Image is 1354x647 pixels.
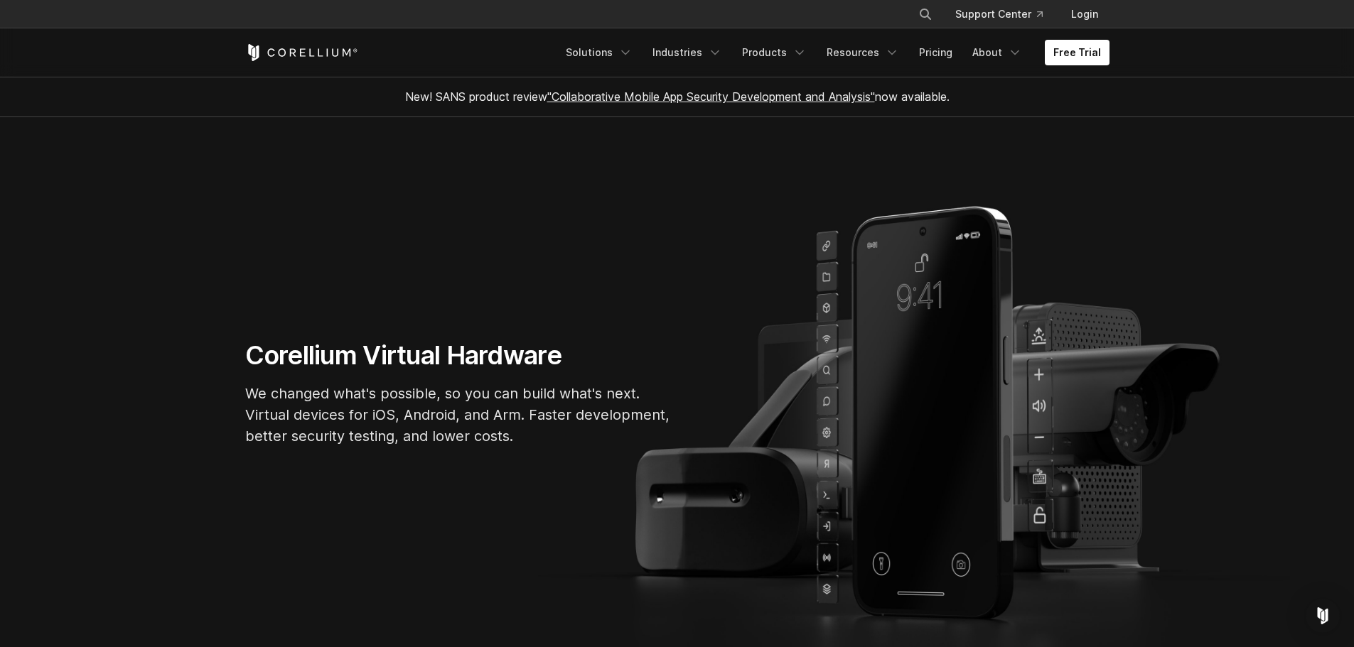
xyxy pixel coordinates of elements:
a: Solutions [557,40,641,65]
a: Products [734,40,815,65]
a: Resources [818,40,908,65]
a: Pricing [910,40,961,65]
a: Support Center [944,1,1054,27]
a: "Collaborative Mobile App Security Development and Analysis" [547,89,875,104]
button: Search [913,1,938,27]
p: We changed what's possible, so you can build what's next. Virtual devices for iOS, Android, and A... [245,383,672,447]
div: Navigation Menu [901,1,1109,27]
span: New! SANS product review now available. [405,89,950,104]
a: Corellium Home [245,44,358,61]
a: About [964,40,1031,65]
a: Free Trial [1045,40,1109,65]
a: Login [1060,1,1109,27]
h1: Corellium Virtual Hardware [245,339,672,371]
div: Open Intercom Messenger [1306,599,1340,633]
a: Industries [644,40,731,65]
div: Navigation Menu [557,40,1109,65]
